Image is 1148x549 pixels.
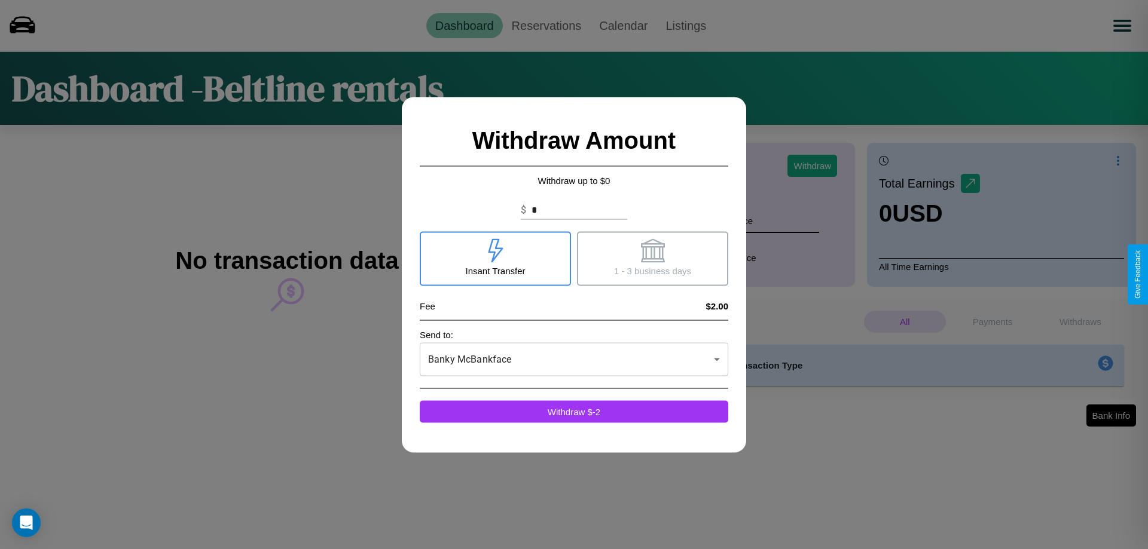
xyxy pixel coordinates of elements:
[420,297,435,314] p: Fee
[420,342,728,376] div: Banky McBankface
[420,400,728,422] button: Withdraw $-2
[465,262,525,278] p: Insant Transfer
[614,262,691,278] p: 1 - 3 business days
[420,115,728,166] h2: Withdraw Amount
[12,508,41,537] div: Open Intercom Messenger
[706,300,728,311] h4: $2.00
[420,326,728,342] p: Send to:
[521,203,526,217] p: $
[420,172,728,188] p: Withdraw up to $ 0
[1134,250,1142,299] div: Give Feedback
